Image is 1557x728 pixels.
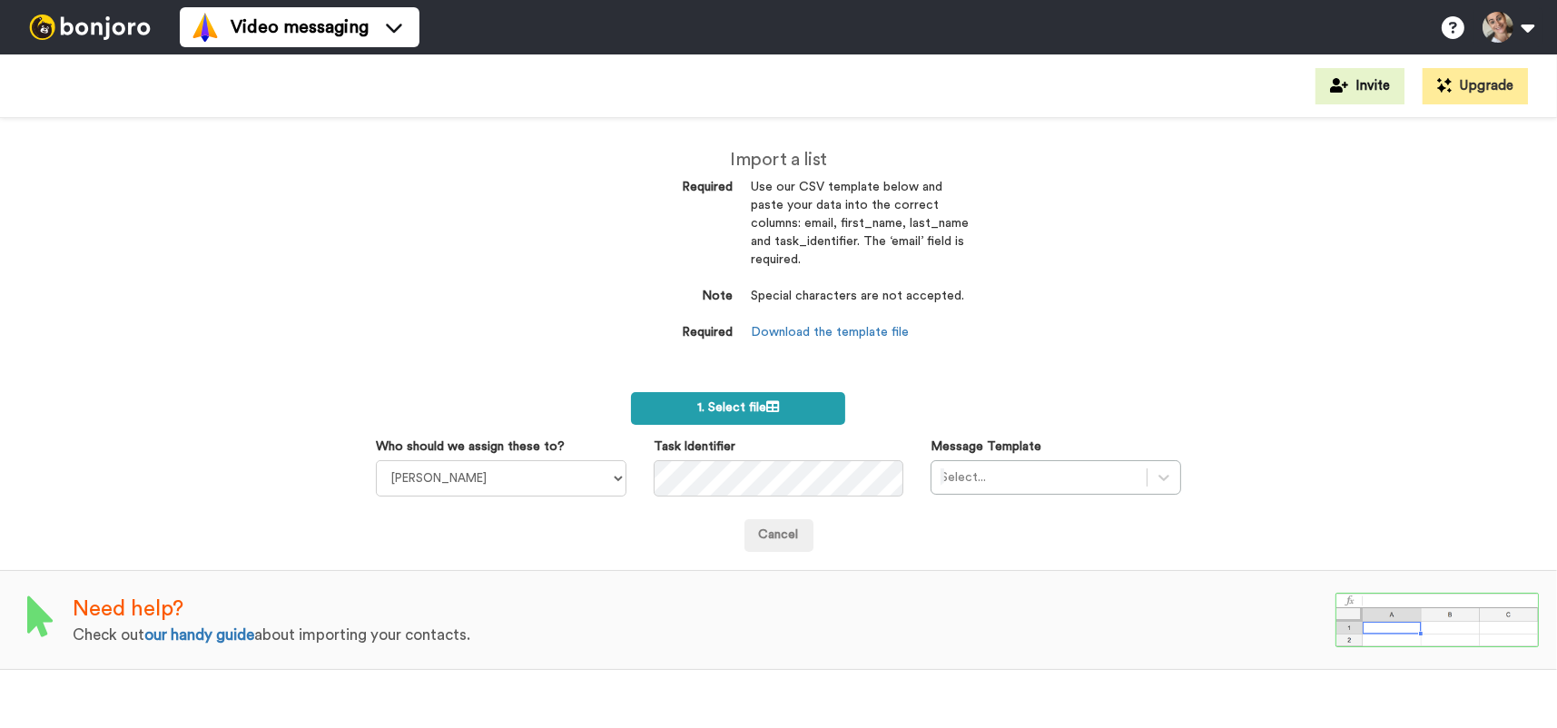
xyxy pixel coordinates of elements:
[931,438,1041,456] label: Message Template
[191,13,220,42] img: vm-color.svg
[73,594,1335,625] div: Need help?
[588,288,734,306] dt: Note
[144,627,254,643] a: our handy guide
[22,15,158,40] img: bj-logo-header-white.svg
[744,519,813,552] a: Cancel
[73,625,1335,646] div: Check out about importing your contacts.
[1423,68,1528,104] button: Upgrade
[1316,68,1404,104] button: Invite
[376,438,565,456] label: Who should we assign these to?
[654,438,736,456] label: Task Identifier
[752,326,910,339] a: Download the template file
[588,150,970,170] h2: Import a list
[231,15,369,40] span: Video messaging
[697,401,779,414] span: 1. Select file
[588,324,734,342] dt: Required
[752,179,970,288] dd: Use our CSV template below and paste your data into the correct columns: email, first_name, last_...
[752,288,970,324] dd: Special characters are not accepted.
[588,179,734,197] dt: Required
